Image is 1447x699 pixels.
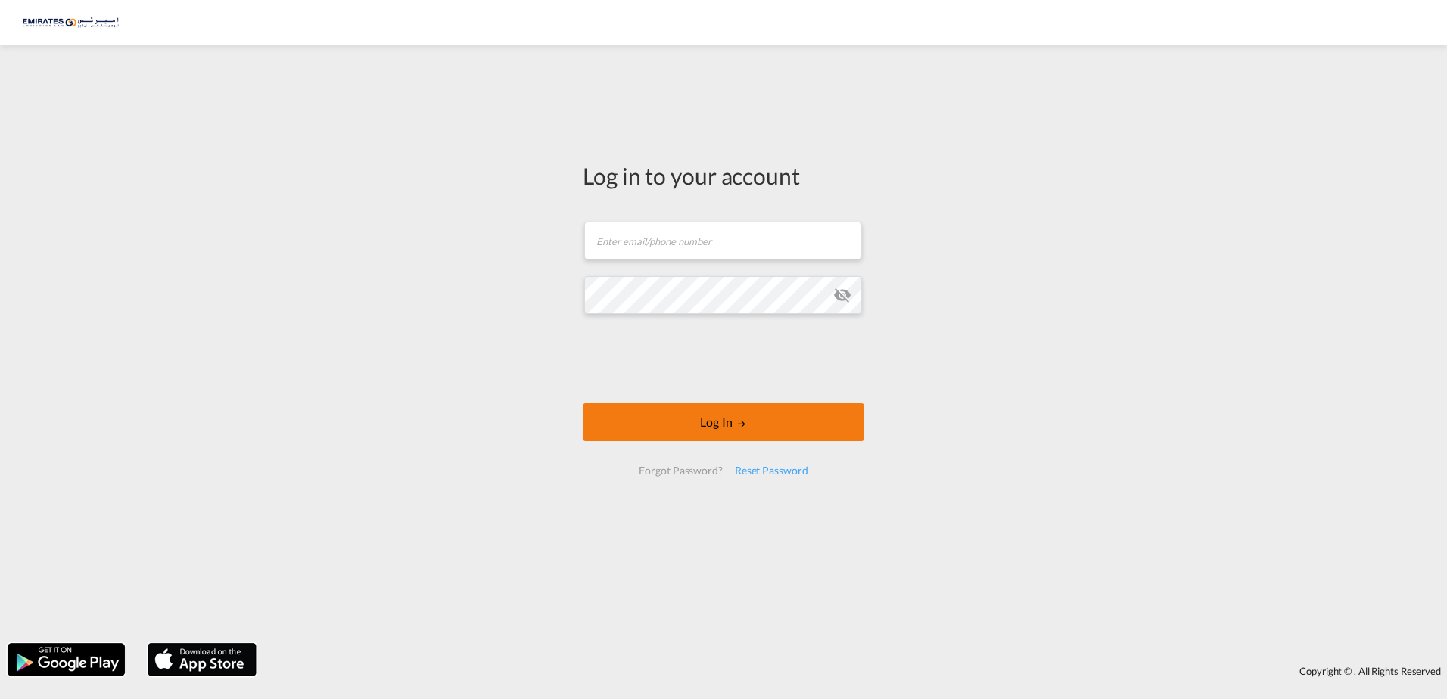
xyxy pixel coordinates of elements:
[633,457,728,484] div: Forgot Password?
[146,642,258,678] img: apple.png
[6,642,126,678] img: google.png
[23,6,125,40] img: c67187802a5a11ec94275b5db69a26e6.png
[729,457,814,484] div: Reset Password
[264,658,1447,684] div: Copyright © . All Rights Reserved
[584,222,862,259] input: Enter email/phone number
[583,403,864,441] button: LOGIN
[833,286,851,304] md-icon: icon-eye-off
[608,329,839,388] iframe: reCAPTCHA
[583,160,864,191] div: Log in to your account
